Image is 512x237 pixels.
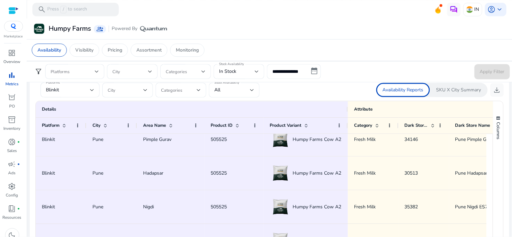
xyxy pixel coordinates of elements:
[8,116,16,124] span: inventory_2
[112,25,137,32] span: Powered By
[5,81,19,87] p: Metrics
[46,80,60,85] mat-label: Platforms
[92,122,101,128] span: City
[270,196,291,217] img: Product Image
[475,3,479,15] p: IN
[493,86,501,94] span: download
[34,67,43,76] span: filter_alt
[7,148,17,154] p: Sales
[8,160,16,168] span: campaign
[455,136,508,143] span: Pune Pimple Gurav ES60
[8,93,16,101] span: orders
[490,83,504,97] button: download
[4,125,21,131] p: Inventory
[293,200,371,214] span: Humpy Farms Cow A2 Milk - 500 ml
[270,122,301,128] span: Product Variant
[354,122,373,128] span: Category
[4,59,21,65] p: Overview
[405,136,418,143] span: 34146
[9,103,15,109] p: PO
[4,34,23,39] p: Marketplace
[92,170,103,176] span: Pune
[3,214,22,220] p: Resources
[143,136,171,143] span: Pimple Gurav
[92,204,103,210] span: Pune
[38,5,46,13] span: search
[211,122,233,128] span: Product ID
[47,6,87,13] p: Press to search
[7,24,20,29] img: QC-logo.svg
[496,5,504,13] span: keyboard_arrow_down
[94,25,106,33] a: group_add
[383,87,424,93] p: Availability Reports
[6,192,18,198] p: Config
[219,62,244,66] mat-label: Stock Availability
[488,5,496,13] span: account_circle
[211,170,227,176] span: 505525
[405,122,428,128] span: Dark Store ID
[143,204,154,210] span: Nigdi
[143,122,166,128] span: Area Name
[8,138,16,146] span: donut_small
[211,136,227,143] span: 505525
[219,68,236,75] span: In Stock
[42,136,55,143] span: Blinkit
[60,6,66,13] span: /
[405,170,418,176] span: 30513
[75,47,93,54] p: Visibility
[436,87,481,93] p: SKU X City Summary
[176,47,199,54] p: Monitoring
[455,170,497,176] span: Pune Hadapsar ES5
[8,182,16,190] span: settings
[37,47,61,54] p: Availability
[136,47,162,54] p: Assortment
[405,204,418,210] span: 35382
[270,128,291,150] img: Product Image
[18,141,20,143] span: fiber_manual_record
[143,170,163,176] span: Hadapsar
[466,6,473,13] img: in.svg
[354,106,373,112] span: Attribute
[455,204,491,210] span: Pune Nigdi ES72
[354,204,376,210] span: Fresh Milk
[8,49,16,57] span: dashboard
[270,162,291,184] img: Product Image
[495,122,502,139] span: Columns
[46,87,59,93] span: Blinkit
[42,106,56,112] span: Details
[49,25,91,33] h3: Humpy Farms
[34,24,44,34] img: Humpy Farms
[211,204,227,210] span: 505525
[18,163,20,166] span: fiber_manual_record
[108,47,122,54] p: Pricing
[18,207,20,210] span: fiber_manual_record
[354,136,376,143] span: Fresh Milk
[42,122,59,128] span: Platform
[455,122,490,128] span: Dark Store Name
[92,136,103,143] span: Pune
[214,80,239,85] mat-label: Stock Availability
[214,87,220,93] span: All
[293,166,371,180] span: Humpy Farms Cow A2 Milk - 500 ml
[42,170,55,176] span: Blinkit
[97,26,103,32] span: group_add
[354,170,376,176] span: Fresh Milk
[8,71,16,79] span: bar_chart
[293,132,371,146] span: Humpy Farms Cow A2 Milk - 500 ml
[8,205,16,213] span: book_4
[42,204,55,210] span: Blinkit
[8,170,16,176] p: Ads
